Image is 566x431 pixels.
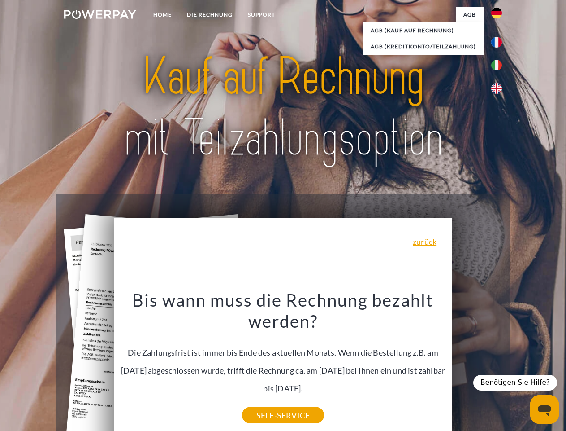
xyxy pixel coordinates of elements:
[413,237,436,246] a: zurück
[363,39,484,55] a: AGB (Kreditkonto/Teilzahlung)
[491,60,502,70] img: it
[491,37,502,48] img: fr
[179,7,240,23] a: DIE RECHNUNG
[456,7,484,23] a: agb
[120,289,447,415] div: Die Zahlungsfrist ist immer bis Ende des aktuellen Monats. Wenn die Bestellung z.B. am [DATE] abg...
[491,8,502,18] img: de
[491,83,502,94] img: en
[363,22,484,39] a: AGB (Kauf auf Rechnung)
[64,10,136,19] img: logo-powerpay-white.svg
[86,43,480,172] img: title-powerpay_de.svg
[242,407,324,423] a: SELF-SERVICE
[120,289,447,332] h3: Bis wann muss die Rechnung bezahlt werden?
[473,375,557,391] div: Benötigen Sie Hilfe?
[240,7,283,23] a: SUPPORT
[146,7,179,23] a: Home
[530,395,559,424] iframe: Schaltfläche zum Öffnen des Messaging-Fensters; Konversation läuft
